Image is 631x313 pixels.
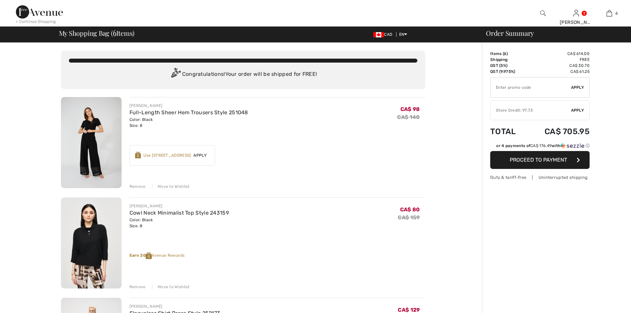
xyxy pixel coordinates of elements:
img: search the website [540,9,546,17]
button: Proceed to Payment [490,151,590,169]
input: Promo code [491,78,571,97]
div: Duty & tariff-free | Uninterrupted shipping [490,174,590,181]
div: [PERSON_NAME] [130,203,229,209]
strong: Earn 20 [130,253,152,258]
s: CA$ 140 [397,114,420,120]
div: Move to Wishlist [152,183,190,189]
a: Full-Length Sheer Hem Trousers Style 251048 [130,109,248,116]
div: [PERSON_NAME] [560,19,592,26]
span: Apply [571,107,584,113]
td: CA$ 61.25 [526,69,590,75]
td: QST (9.975%) [490,69,526,75]
span: Proceed to Payment [510,157,567,163]
div: [PERSON_NAME] [130,103,248,109]
div: Remove [130,284,146,290]
span: 6 [504,51,506,56]
td: Total [490,120,526,143]
span: 6 [113,28,116,37]
td: Shipping [490,57,526,63]
img: Full-Length Sheer Hem Trousers Style 251048 [61,97,122,188]
img: Reward-Logo.svg [146,252,152,259]
span: CAD [373,32,395,37]
img: My Info [573,9,579,17]
span: CA$ 98 [400,106,420,112]
td: Free [526,57,590,63]
s: CA$ 159 [398,214,420,221]
td: CA$ 705.95 [526,120,590,143]
div: Avenue Rewards [130,252,425,259]
img: Congratulation2.svg [169,68,182,81]
div: Color: Black Size: 8 [130,217,229,229]
img: 1ère Avenue [16,5,63,19]
td: CA$ 30.70 [526,63,590,69]
div: Use [STREET_ADDRESS] [143,152,191,158]
span: My Shopping Bag ( Items) [59,30,135,36]
div: Move to Wishlist [152,284,190,290]
div: Store Credit: 97.73 [491,107,571,113]
div: Order Summary [478,30,627,36]
img: My Bag [606,9,612,17]
span: CA$ 129 [398,307,420,313]
span: CA$ 80 [400,206,420,213]
div: [PERSON_NAME] [130,303,221,309]
img: Cowl Neck Minimalist Top Style 243159 [61,197,122,288]
span: 6 [615,10,618,16]
a: Cowl Neck Minimalist Top Style 243159 [130,210,229,216]
a: 6 [593,9,625,17]
span: Apply [571,84,584,90]
div: or 4 payments ofCA$ 176.49withSezzle Click to learn more about Sezzle [490,143,590,151]
td: CA$ 614.00 [526,51,590,57]
td: GST (5%) [490,63,526,69]
div: Congratulations! Your order will be shipped for FREE! [69,68,417,81]
img: Sezzle [560,143,584,149]
img: Reward-Logo.svg [135,152,141,158]
div: or 4 payments of with [496,143,590,149]
span: Apply [191,152,209,158]
td: Items ( ) [490,51,526,57]
a: Sign In [573,10,579,16]
span: CA$ 176.49 [530,143,552,148]
div: Remove [130,183,146,189]
div: Color: Black Size: 8 [130,117,248,129]
span: EN [399,32,407,37]
div: < Continue Shopping [16,19,56,25]
img: Canadian Dollar [373,32,384,37]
